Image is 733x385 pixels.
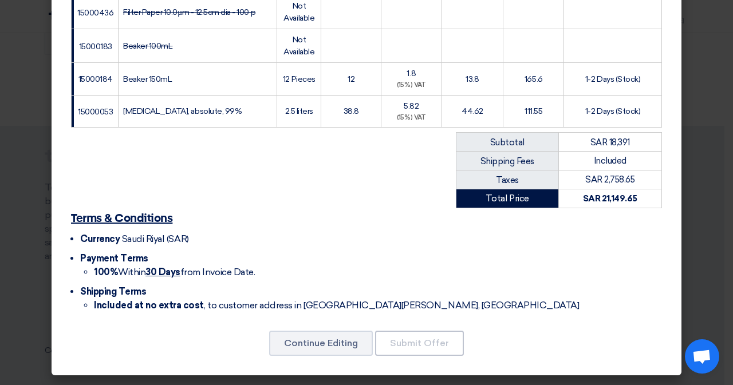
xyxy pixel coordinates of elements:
font: Submit Offer [390,338,449,348]
font: Within [118,267,145,277]
font: 1.8 [407,69,416,78]
font: Total Price [486,193,529,204]
font: Continue Editing [284,338,358,348]
font: Taxes [496,175,519,185]
font: 15000183 [79,42,112,51]
a: Open chat [685,339,719,374]
font: 165.6 [525,74,543,84]
font: 38.8 [344,106,359,116]
font: Included [594,156,626,166]
font: SAR 21,149.65 [583,193,637,204]
font: 12 Pieces [283,74,316,84]
font: 15000053 [78,107,113,117]
font: Payment Terms [80,253,148,264]
font: Currency [80,233,120,244]
font: 100% [94,267,118,277]
font: 12 [348,74,354,84]
font: Not Available [283,35,314,57]
font: 30 Days [145,267,180,277]
font: Beaker 150mL [123,74,172,84]
font: 1-2 Days (Stock) [585,106,640,116]
button: Submit Offer [375,331,464,356]
font: 15000184 [78,74,113,84]
font: Terms & Conditions [71,213,172,224]
font: Filter Paper 10.0µm - 12.5cm dia - 100 p [123,7,255,17]
font: (15%) VAT [397,114,425,121]
font: Shipping Fees [480,156,534,166]
font: (15%) VAT [397,81,425,89]
button: Continue Editing [269,331,373,356]
font: from Invoice Date. [180,267,255,277]
font: Shipping Terms [80,286,146,297]
font: Subtotal [490,137,525,148]
font: 44.62 [462,106,483,116]
font: 5.82 [404,101,419,111]
font: Included at no extra cost [94,300,204,311]
font: Beaker 100mL [123,41,172,51]
font: 13.8 [466,74,479,84]
font: 2.5 liters [285,106,313,116]
font: 1-2 Days (Stock) [585,74,640,84]
font: 15000436 [77,8,113,18]
font: , to customer address in [GEOGRAPHIC_DATA][PERSON_NAME], [GEOGRAPHIC_DATA] [204,300,579,311]
font: [MEDICAL_DATA], absolute, 99% [123,106,242,116]
font: 111.55 [525,106,542,116]
font: SAR 18,391 [590,137,630,148]
font: SAR 2,758.65 [585,174,635,185]
font: Not Available [283,1,314,23]
font: Saudi Riyal (SAR) [122,233,189,244]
